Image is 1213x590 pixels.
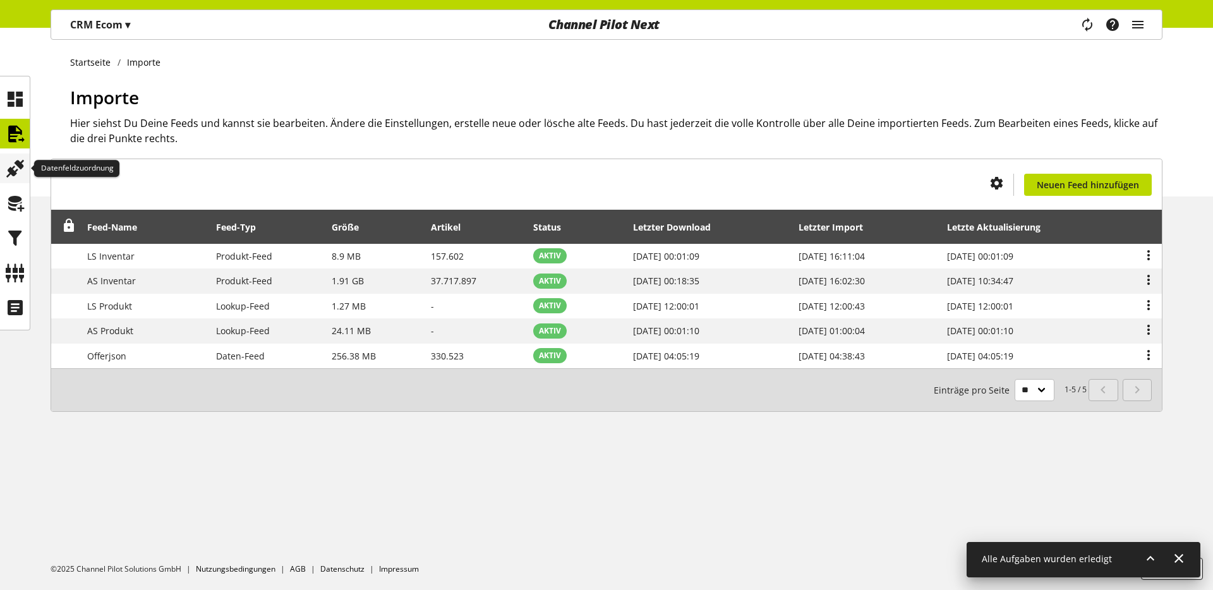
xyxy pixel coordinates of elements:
span: [DATE] 00:18:35 [633,275,699,287]
span: [DATE] 10:34:47 [947,275,1013,287]
small: 1-5 / 5 [934,379,1087,401]
nav: main navigation [51,9,1162,40]
div: Entsperren, um Zeilen neu anzuordnen [58,219,76,235]
div: Letzte Aktualisierung [947,220,1053,234]
div: Status [533,220,574,234]
div: Datenfeldzuordnung [34,160,119,178]
span: [DATE] 12:00:43 [799,300,865,312]
span: 37.717.897 [431,275,476,287]
a: Datenschutz [320,563,365,574]
span: [DATE] 01:00:04 [799,325,865,337]
span: AKTIV [539,325,561,337]
a: Startseite [70,56,118,69]
span: [DATE] 04:05:19 [947,350,1013,362]
span: [DATE] 00:01:10 [633,325,699,337]
span: LS Inventar [87,250,135,262]
span: Lookup-Feed [216,300,270,312]
span: Offerjson [87,350,126,362]
a: AGB [290,563,306,574]
span: AS Inventar [87,275,136,287]
span: LS Produkt [87,300,132,312]
span: Entsperren, um Zeilen neu anzuordnen [63,219,76,232]
span: AKTIV [539,350,561,361]
div: Größe [332,220,371,234]
div: Letzter Import [799,220,876,234]
span: Neuen Feed hinzufügen [1037,178,1139,191]
span: 157.602 [431,250,464,262]
span: [DATE] 04:38:43 [799,350,865,362]
span: [DATE] 12:00:01 [947,300,1013,312]
span: Daten-Feed [216,350,265,362]
span: AKTIV [539,275,561,287]
h2: Hier siehst Du Deine Feeds und kannst sie bearbeiten. Ändere die Einstellungen, erstelle neue ode... [70,116,1162,146]
span: [DATE] 16:02:30 [799,275,865,287]
span: [DATE] 00:01:10 [947,325,1013,337]
span: [DATE] 16:11:04 [799,250,865,262]
span: Importe [70,85,139,109]
a: Nutzungsbedingungen [196,563,275,574]
div: Letzter Download [633,220,723,234]
a: Neuen Feed hinzufügen [1024,174,1152,196]
p: CRM Ecom [70,17,130,32]
span: 24.11 MB [332,325,371,337]
span: [DATE] 00:01:09 [947,250,1013,262]
span: 256.38 MB [332,350,376,362]
span: Alle Aufgaben wurden erledigt [982,553,1112,565]
span: 1.27 MB [332,300,366,312]
span: Produkt-Feed [216,275,272,287]
span: 1.91 GB [332,275,364,287]
span: [DATE] 04:05:19 [633,350,699,362]
a: Impressum [379,563,419,574]
div: Feed-Name [87,220,150,234]
span: 8.9 MB [332,250,361,262]
span: Produkt-Feed [216,250,272,262]
div: Feed-Typ [216,220,269,234]
span: AS Produkt [87,325,133,337]
span: ▾ [125,18,130,32]
span: [DATE] 12:00:01 [633,300,699,312]
li: ©2025 Channel Pilot Solutions GmbH [51,563,196,575]
span: 330.523 [431,350,464,362]
span: - [431,325,434,337]
span: Einträge pro Seite [934,383,1015,397]
span: AKTIV [539,250,561,262]
span: AKTIV [539,300,561,311]
span: [DATE] 00:01:09 [633,250,699,262]
div: Artikel [431,220,473,234]
span: - [431,300,434,312]
span: Lookup-Feed [216,325,270,337]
